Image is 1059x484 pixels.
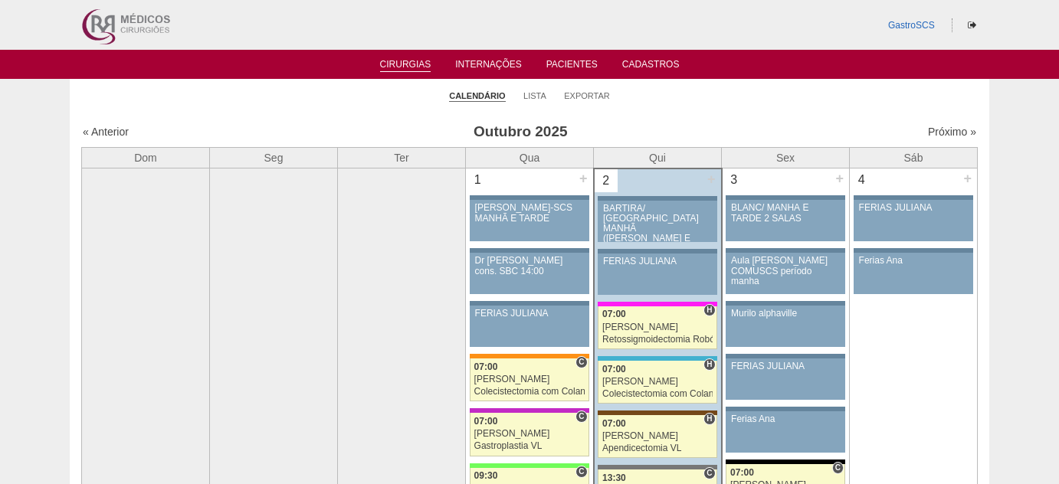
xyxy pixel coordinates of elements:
div: 1 [466,168,490,191]
a: FERIAS JULIANA [854,200,973,241]
div: [PERSON_NAME] [602,431,713,441]
div: + [705,169,718,189]
div: + [833,168,846,188]
div: Key: Aviso [598,196,716,201]
div: BLANC/ MANHÃ E TARDE 2 SALAS [731,203,840,223]
div: BARTIRA/ [GEOGRAPHIC_DATA] MANHÃ ([PERSON_NAME] E ANA)/ SANTA JOANA -TARDE [603,204,712,264]
div: Apendicectomia VL [602,443,713,453]
div: [PERSON_NAME] [602,377,713,387]
a: FERIAS JULIANA [470,306,589,347]
span: 07:00 [602,418,626,429]
span: Consultório [703,467,715,479]
th: Sex [722,147,850,168]
i: Sair [968,21,976,30]
div: Key: São Luiz - SCS [470,354,589,358]
div: Key: Pro Matre [598,302,716,306]
th: Qua [466,147,594,168]
div: Key: Aviso [470,248,589,253]
a: FERIAS JULIANA [726,358,845,400]
h3: Outubro 2025 [297,121,744,143]
a: Dr [PERSON_NAME] cons. SBC 14:00 [470,253,589,294]
div: Key: Aviso [470,195,589,200]
span: 09:30 [474,470,498,481]
th: Ter [338,147,466,168]
span: 07:00 [474,416,498,427]
span: 07:00 [730,467,754,478]
div: Key: Aviso [726,354,845,358]
a: « Anterior [83,126,129,138]
div: Aula [PERSON_NAME] COMUSCS período manha [731,256,840,286]
div: FERIAS JULIANA [475,309,584,319]
div: Ferias Ana [731,414,840,424]
div: Colecistectomia com Colangiografia VL [474,387,585,397]
a: Internações [455,59,522,74]
a: Ferias Ana [726,411,845,453]
div: Key: Aviso [726,195,845,200]
span: Consultório [575,356,587,368]
div: Key: Santa Joana [598,410,716,415]
div: Key: Aviso [854,248,973,253]
a: Cadastros [622,59,680,74]
a: Murilo alphaville [726,306,845,347]
th: Sáb [850,147,978,168]
div: Key: Neomater [598,356,716,361]
a: Cirurgias [380,59,431,72]
span: Hospital [703,413,715,425]
a: FERIAS JULIANA [598,253,716,295]
div: Key: Aviso [726,301,845,306]
div: Retossigmoidectomia Robótica [602,335,713,345]
th: Dom [82,147,210,168]
th: Seg [210,147,338,168]
div: 4 [850,168,874,191]
a: H 07:00 [PERSON_NAME] Retossigmoidectomia Robótica [598,306,716,349]
span: Consultório [575,466,587,478]
span: 07:00 [602,364,626,374]
span: 07:00 [602,309,626,319]
div: + [961,168,974,188]
div: Key: Blanc [726,459,845,464]
div: 3 [723,168,746,191]
div: 2 [595,169,618,192]
div: Dr [PERSON_NAME] cons. SBC 14:00 [475,256,584,276]
div: [PERSON_NAME] [602,322,713,332]
div: Key: Maria Braido [470,408,589,413]
span: 07:00 [474,361,498,372]
div: Key: Aviso [598,249,716,253]
a: BLANC/ MANHÃ E TARDE 2 SALAS [726,200,845,241]
div: Key: Santa Catarina [598,465,716,469]
div: Key: Aviso [726,248,845,253]
div: Key: Aviso [726,407,845,411]
a: Pacientes [546,59,598,74]
a: Lista [523,90,546,101]
a: Calendário [449,90,505,102]
th: Qui [594,147,722,168]
div: Colecistectomia com Colangiografia VL [602,389,713,399]
a: BARTIRA/ [GEOGRAPHIC_DATA] MANHÃ ([PERSON_NAME] E ANA)/ SANTA JOANA -TARDE [598,201,716,242]
div: Ferias Ana [859,256,969,266]
div: Murilo alphaville [731,309,840,319]
div: Key: Brasil [470,463,589,468]
a: Exportar [564,90,610,101]
a: Próximo » [928,126,976,138]
div: [PERSON_NAME]-SCS MANHÃ E TARDE [475,203,584,223]
a: GastroSCS [888,20,935,31]
span: Hospital [703,358,715,371]
div: Key: Aviso [854,195,973,200]
a: [PERSON_NAME]-SCS MANHÃ E TARDE [470,200,589,241]
a: H 07:00 [PERSON_NAME] Apendicectomia VL [598,415,716,458]
a: Ferias Ana [854,253,973,294]
span: Consultório [832,462,844,474]
span: 13:30 [602,473,626,483]
div: [PERSON_NAME] [474,374,585,384]
div: Key: Aviso [470,301,589,306]
div: FERIAS JULIANA [859,203,969,213]
span: Consultório [575,410,587,423]
a: C 07:00 [PERSON_NAME] Colecistectomia com Colangiografia VL [470,358,589,401]
div: FERIAS JULIANA [731,361,840,371]
a: C 07:00 [PERSON_NAME] Gastroplastia VL [470,413,589,456]
a: H 07:00 [PERSON_NAME] Colecistectomia com Colangiografia VL [598,361,716,404]
div: [PERSON_NAME] [474,429,585,439]
div: FERIAS JULIANA [603,257,712,267]
span: Hospital [703,304,715,316]
a: Aula [PERSON_NAME] COMUSCS período manha [726,253,845,294]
